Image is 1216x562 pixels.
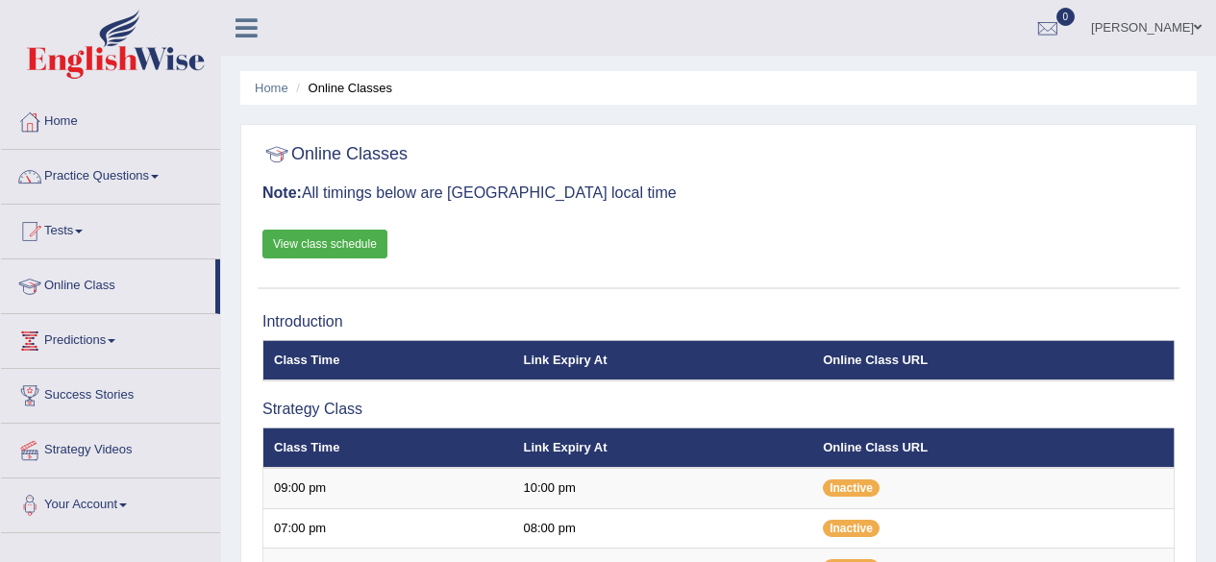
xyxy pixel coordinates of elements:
a: Practice Questions [1,150,220,198]
a: Predictions [1,314,220,362]
h3: Strategy Class [262,401,1175,418]
a: Success Stories [1,369,220,417]
a: Strategy Videos [1,424,220,472]
a: View class schedule [262,230,387,258]
a: Home [1,95,220,143]
th: Online Class URL [812,428,1174,468]
td: 08:00 pm [513,508,813,549]
h2: Online Classes [262,140,408,169]
a: Tests [1,205,220,253]
span: Inactive [823,479,880,497]
th: Link Expiry At [513,340,813,380]
a: Home [255,81,288,95]
td: 07:00 pm [263,508,513,549]
th: Link Expiry At [513,428,813,468]
span: 0 [1056,8,1076,26]
a: Online Class [1,259,215,307]
li: Online Classes [291,79,392,97]
th: Online Class URL [812,340,1174,380]
a: Your Account [1,478,220,526]
b: Note: [262,184,302,201]
th: Class Time [263,340,513,380]
td: 09:00 pm [263,468,513,508]
h3: All timings below are [GEOGRAPHIC_DATA] local time [262,184,1175,202]
td: 10:00 pm [513,468,813,508]
h3: Introduction [262,313,1175,330]
th: Class Time [263,428,513,468]
span: Inactive [823,520,880,537]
